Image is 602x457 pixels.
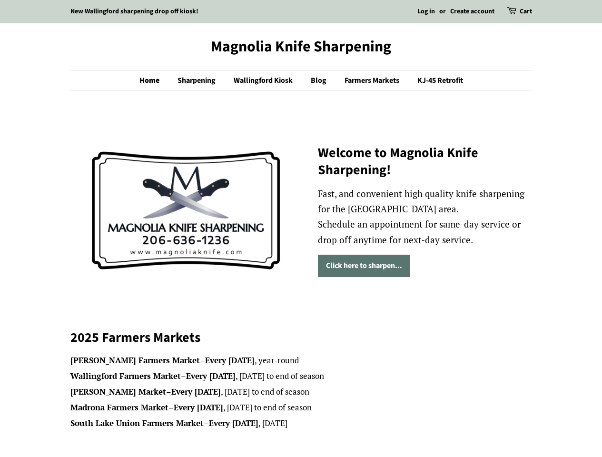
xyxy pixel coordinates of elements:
[70,7,198,16] a: New Wallingford sharpening drop off kiosk!
[170,71,225,90] a: Sharpening
[139,71,169,90] a: Home
[70,402,168,413] strong: Madrona Farmers Market
[171,386,221,397] strong: Every [DATE]
[70,370,181,381] strong: Wallingford Farmers Market
[209,417,258,428] strong: Every [DATE]
[439,6,446,18] li: or
[70,38,532,56] a: Magnolia Knife Sharpening
[186,370,236,381] strong: Every [DATE]
[417,7,435,16] a: Log in
[174,402,223,413] strong: Every [DATE]
[70,417,204,428] strong: South Lake Union Farmers Market
[304,71,336,90] a: Blog
[318,144,532,179] h2: Welcome to Magnolia Knife Sharpening!
[70,354,532,368] li: – , year-round
[450,7,494,16] a: Create account
[410,71,463,90] a: KJ-45 Retrofit
[520,6,532,18] a: Cart
[70,386,166,397] strong: [PERSON_NAME] Market
[227,71,302,90] a: Wallingford Kiosk
[337,71,409,90] a: Farmers Markets
[70,369,532,383] li: – , [DATE] to end of season
[205,355,255,366] strong: Every [DATE]
[70,329,532,346] h2: 2025 Farmers Markets
[70,385,532,399] li: – , [DATE] to end of season
[70,401,532,415] li: – , [DATE] to end of season
[70,417,532,430] li: – , [DATE]
[318,255,410,277] a: Click here to sharpen...
[70,355,200,366] strong: [PERSON_NAME] Farmers Market
[318,186,532,248] p: Fast, and convenient high quality knife sharpening for the [GEOGRAPHIC_DATA] area. Schedule an ap...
